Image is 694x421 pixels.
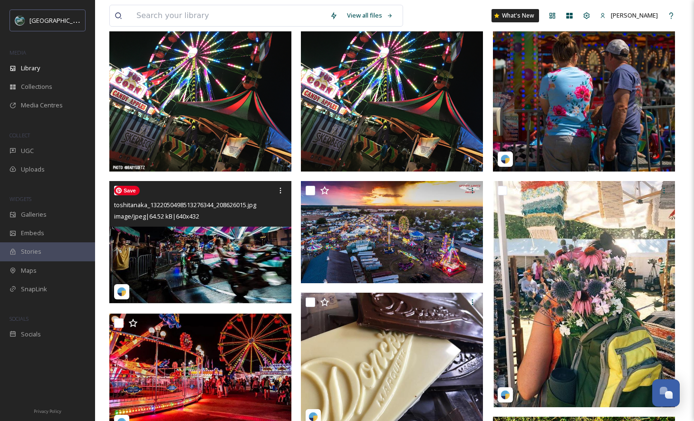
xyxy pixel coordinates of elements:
span: Socials [21,330,41,339]
span: WIDGETS [10,195,31,202]
span: Galleries [21,210,47,219]
a: Privacy Policy [34,405,61,416]
a: View all files [342,6,398,25]
span: Stories [21,247,41,256]
span: toshitanaka_1322050498513276344_208626015.jpg [114,201,256,209]
span: [GEOGRAPHIC_DATA][US_STATE] [29,16,122,25]
span: COLLECT [10,132,30,139]
span: SOCIALS [10,315,29,322]
span: UGC [21,146,34,155]
img: 40784972-8a8b-6254-fff8-1b7ab8dd0350.jpg [301,181,483,283]
span: MEDIA [10,49,26,56]
span: Library [21,64,40,73]
img: snapsea-logo.png [501,390,510,400]
a: [PERSON_NAME] [595,6,663,25]
img: toshitanaka_1322050498513276344_208626015.jpg [109,181,291,304]
a: What's New [492,9,539,22]
input: Search your library [132,5,325,26]
img: snapsea-logo.png [117,287,126,297]
button: Open Chat [652,379,680,407]
span: [PERSON_NAME] [611,11,658,19]
span: Privacy Policy [34,408,61,414]
span: Save [114,186,140,195]
span: SnapLink [21,285,47,294]
span: image/jpeg | 64.52 kB | 640 x 432 [114,212,199,220]
img: brennawomer_1306013675551043018_301839535.jpg [493,181,675,407]
img: snapsea-logo.png [501,154,510,164]
span: Media Centres [21,101,63,110]
img: uplogo-summer%20bg.jpg [15,16,25,25]
span: Maps [21,266,37,275]
span: Uploads [21,165,45,174]
span: Embeds [21,229,44,238]
span: Collections [21,82,52,91]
